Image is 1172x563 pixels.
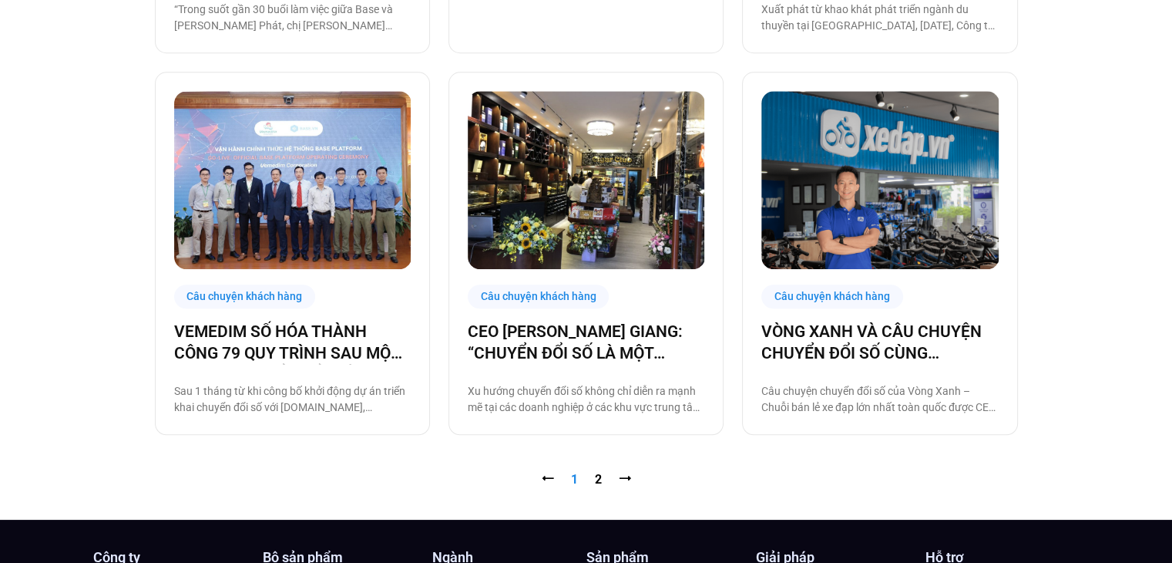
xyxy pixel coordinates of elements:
[174,2,411,34] p: “Trong suốt gần 30 buổi làm việc giữa Base và [PERSON_NAME] Phát, chị [PERSON_NAME] trong vai trò...
[761,321,998,364] a: VÒNG XANH VÀ CÂU CHUYỆN CHUYỂN ĐỔI SỐ CÙNG [DOMAIN_NAME]
[761,2,998,34] p: Xuất phát từ khao khát phát triển ngành du thuyền tại [GEOGRAPHIC_DATA], [DATE], Công ty TNHH Du ...
[619,472,631,487] a: ⭢
[595,472,602,487] a: 2
[468,383,704,416] p: Xu hướng chuyển đổi số không chỉ diễn ra mạnh mẽ tại các doanh nghiệp ở các khu vực trung tâm như...
[761,383,998,416] p: Câu chuyện chuyển đổi số của Vòng Xanh – Chuỗi bán lẻ xe đạp lớn nhất toàn quốc được CEO [PERSON_...
[174,285,316,308] div: Câu chuyện khách hàng
[542,472,554,487] span: ⭠
[468,321,704,364] a: CEO [PERSON_NAME] GIANG: “CHUYỂN ĐỔI SỐ LÀ MỘT KHOẢN ĐẦU TƯ, KHÔNG PHẢI LÀ CHI PHÍ”
[174,321,411,364] a: VEMEDIM SỐ HÓA THÀNH CÔNG 79 QUY TRÌNH SAU MỘT THÁNG CHUYỂN ĐỔI SỐ CÙNG BASE
[468,285,610,308] div: Câu chuyện khách hàng
[571,472,578,487] span: 1
[761,285,903,308] div: Câu chuyện khách hàng
[174,383,411,416] p: Sau 1 tháng từ khi công bố khởi động dự án triển khai chuyển đổi số với [DOMAIN_NAME], Vemedim Co...
[155,470,1018,489] nav: Pagination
